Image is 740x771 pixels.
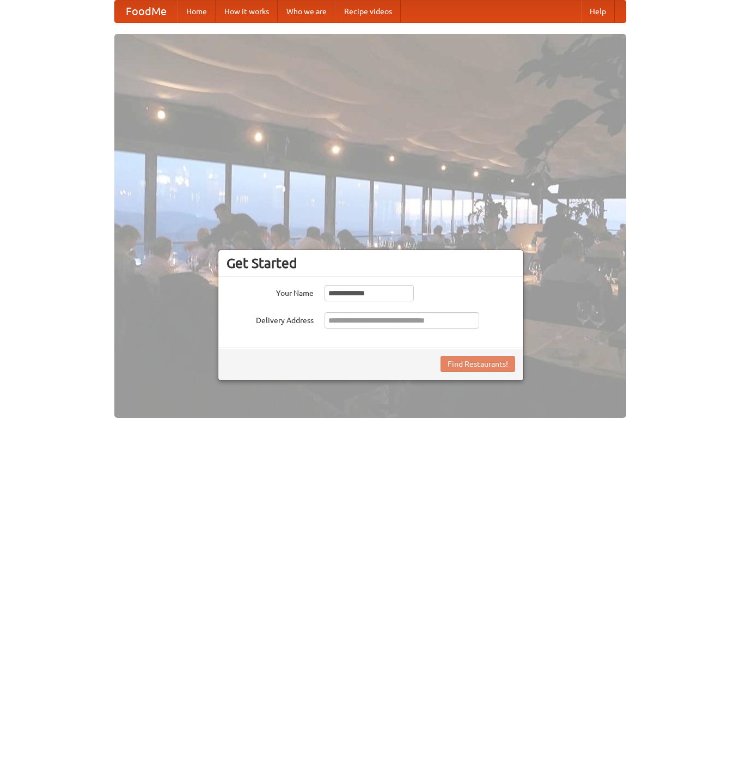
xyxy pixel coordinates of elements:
[441,356,515,372] button: Find Restaurants!
[227,312,314,326] label: Delivery Address
[227,255,515,271] h3: Get Started
[216,1,278,22] a: How it works
[115,1,178,22] a: FoodMe
[178,1,216,22] a: Home
[227,285,314,299] label: Your Name
[581,1,615,22] a: Help
[335,1,401,22] a: Recipe videos
[278,1,335,22] a: Who we are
